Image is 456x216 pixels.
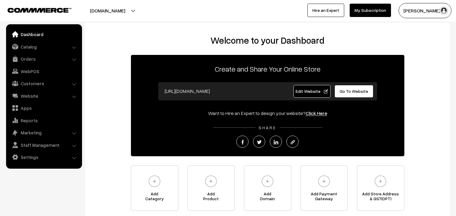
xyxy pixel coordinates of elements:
h2: Welcome to your Dashboard [91,35,444,46]
span: Go To Website [340,89,368,94]
a: AddDomain [244,165,291,211]
span: Add Payment Gateway [301,191,348,204]
img: COMMMERCE [8,8,71,12]
a: Go To Website [334,85,374,98]
a: Marketing [8,127,80,138]
div: Want to Hire an Expert to design your website? [131,110,404,117]
a: Apps [8,103,80,113]
a: Reports [8,115,80,126]
a: AddProduct [187,165,235,211]
img: user [439,6,448,15]
a: Website [8,90,80,101]
a: AddCategory [131,165,178,211]
a: COMMMERCE [8,6,61,13]
img: plus.svg [203,173,219,190]
a: Add Store Address& GST(OPT) [357,165,404,211]
span: Edit Website [296,89,328,94]
a: Hire an Expert [307,4,344,17]
a: Catalog [8,41,80,52]
a: WebPOS [8,66,80,77]
img: plus.svg [372,173,389,190]
a: Staff Management [8,140,80,150]
p: Create and Share Your Online Store [131,63,404,74]
span: Add Category [131,191,178,204]
a: Dashboard [8,29,80,40]
a: Edit Website [293,85,331,98]
span: Add Product [188,191,235,204]
button: [DOMAIN_NAME] [69,3,146,18]
a: My Subscription [350,4,391,17]
img: plus.svg [259,173,276,190]
img: plus.svg [146,173,163,190]
span: Add Domain [244,191,291,204]
span: Add Store Address & GST(OPT) [357,191,404,204]
a: Settings [8,152,80,163]
a: Add PaymentGateway [300,165,348,211]
a: Orders [8,53,80,64]
a: Customers [8,78,80,89]
button: [PERSON_NAME] s… [399,3,451,18]
span: SHARE [255,125,279,130]
a: Click Here [306,110,327,116]
img: plus.svg [316,173,332,190]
